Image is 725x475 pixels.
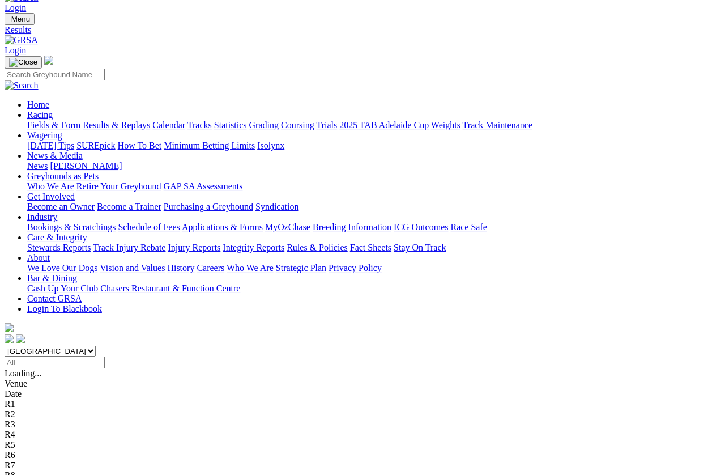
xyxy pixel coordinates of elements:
a: Track Maintenance [463,120,532,130]
div: Industry [27,222,720,232]
a: Racing [27,110,53,120]
a: Rules & Policies [287,243,348,252]
div: Greyhounds as Pets [27,181,720,192]
a: Bookings & Scratchings [27,222,116,232]
a: History [167,263,194,273]
div: Wagering [27,141,720,151]
a: 2025 TAB Adelaide Cup [339,120,429,130]
a: Breeding Information [313,222,391,232]
img: twitter.svg [16,334,25,343]
img: Search [5,80,39,91]
a: Who We Are [227,263,274,273]
a: Vision and Values [100,263,165,273]
a: Care & Integrity [27,232,87,242]
a: ICG Outcomes [394,222,448,232]
a: News & Media [27,151,83,160]
button: Toggle navigation [5,13,35,25]
img: logo-grsa-white.png [44,56,53,65]
a: Trials [316,120,337,130]
a: Results & Replays [83,120,150,130]
a: Home [27,100,49,109]
button: Toggle navigation [5,56,42,69]
a: Login To Blackbook [27,304,102,313]
a: Minimum Betting Limits [164,141,255,150]
a: Cash Up Your Club [27,283,98,293]
a: Tracks [187,120,212,130]
a: Login [5,45,26,55]
a: [PERSON_NAME] [50,161,122,171]
a: Track Injury Rebate [93,243,165,252]
span: Menu [11,15,30,23]
a: We Love Our Dogs [27,263,97,273]
div: R5 [5,440,720,450]
img: logo-grsa-white.png [5,323,14,332]
a: Login [5,3,26,12]
a: Fact Sheets [350,243,391,252]
div: Get Involved [27,202,720,212]
a: Become a Trainer [97,202,161,211]
a: Race Safe [450,222,487,232]
a: Weights [431,120,460,130]
a: Industry [27,212,57,222]
a: Become an Owner [27,202,95,211]
div: Bar & Dining [27,283,720,294]
a: Wagering [27,130,62,140]
a: Syndication [255,202,298,211]
a: Careers [197,263,224,273]
div: R7 [5,460,720,470]
input: Search [5,69,105,80]
div: Venue [5,379,720,389]
a: [DATE] Tips [27,141,74,150]
a: Purchasing a Greyhound [164,202,253,211]
span: Loading... [5,368,41,378]
div: R3 [5,419,720,430]
a: About [27,253,50,262]
a: Who We Are [27,181,74,191]
a: Get Involved [27,192,75,201]
a: Fields & Form [27,120,80,130]
a: Statistics [214,120,247,130]
a: Coursing [281,120,314,130]
a: Integrity Reports [223,243,284,252]
div: Racing [27,120,720,130]
a: Isolynx [257,141,284,150]
div: News & Media [27,161,720,171]
a: Chasers Restaurant & Function Centre [100,283,240,293]
img: facebook.svg [5,334,14,343]
div: R1 [5,399,720,409]
a: Contact GRSA [27,294,82,303]
div: R2 [5,409,720,419]
a: Bar & Dining [27,273,77,283]
a: Applications & Forms [182,222,263,232]
a: Greyhounds as Pets [27,171,99,181]
div: Date [5,389,720,399]
a: Stay On Track [394,243,446,252]
div: R4 [5,430,720,440]
a: Retire Your Greyhound [76,181,161,191]
a: Calendar [152,120,185,130]
a: Stewards Reports [27,243,91,252]
a: SUREpick [76,141,115,150]
div: About [27,263,720,273]
div: Care & Integrity [27,243,720,253]
a: News [27,161,48,171]
a: Results [5,25,720,35]
a: How To Bet [118,141,162,150]
a: MyOzChase [265,222,310,232]
a: Strategic Plan [276,263,326,273]
img: GRSA [5,35,38,45]
img: Close [9,58,37,67]
div: R6 [5,450,720,460]
a: Grading [249,120,279,130]
input: Select date [5,357,105,368]
a: Injury Reports [168,243,220,252]
a: Privacy Policy [329,263,382,273]
a: Schedule of Fees [118,222,180,232]
a: GAP SA Assessments [164,181,243,191]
